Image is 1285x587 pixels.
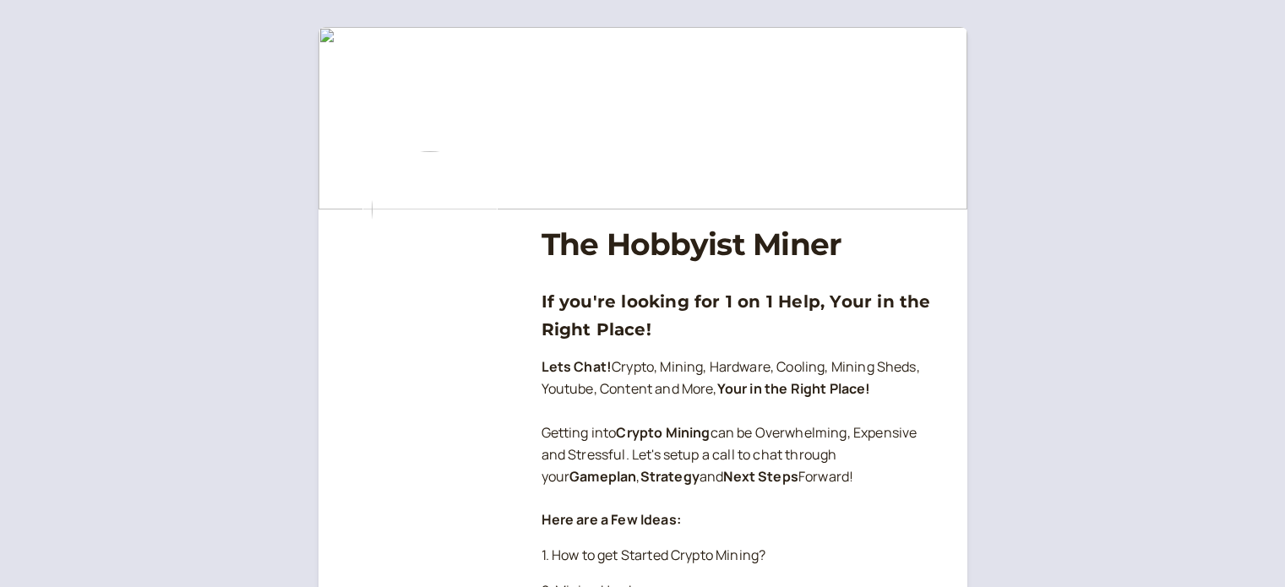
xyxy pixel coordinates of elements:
[616,423,710,442] strong: Crypto Mining
[542,226,940,263] h1: The Hobbyist Miner
[542,288,940,343] h3: If you're looking for 1 on 1 Help, Your in the Right Place!
[640,467,700,486] strong: Strategy
[542,357,613,376] strong: Lets Chat!
[542,356,940,531] p: Crypto, Mining, Hardware, Cooling, Mining Sheds, Youtube, Content and More, Getting into can be O...
[542,510,681,529] strong: Here are a Few Ideas:
[717,379,871,398] strong: Your in the Right Place!
[723,467,798,486] strong: Next Steps
[542,545,940,567] p: 1. How to get Started Crypto Mining?
[569,467,636,486] strong: Gameplan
